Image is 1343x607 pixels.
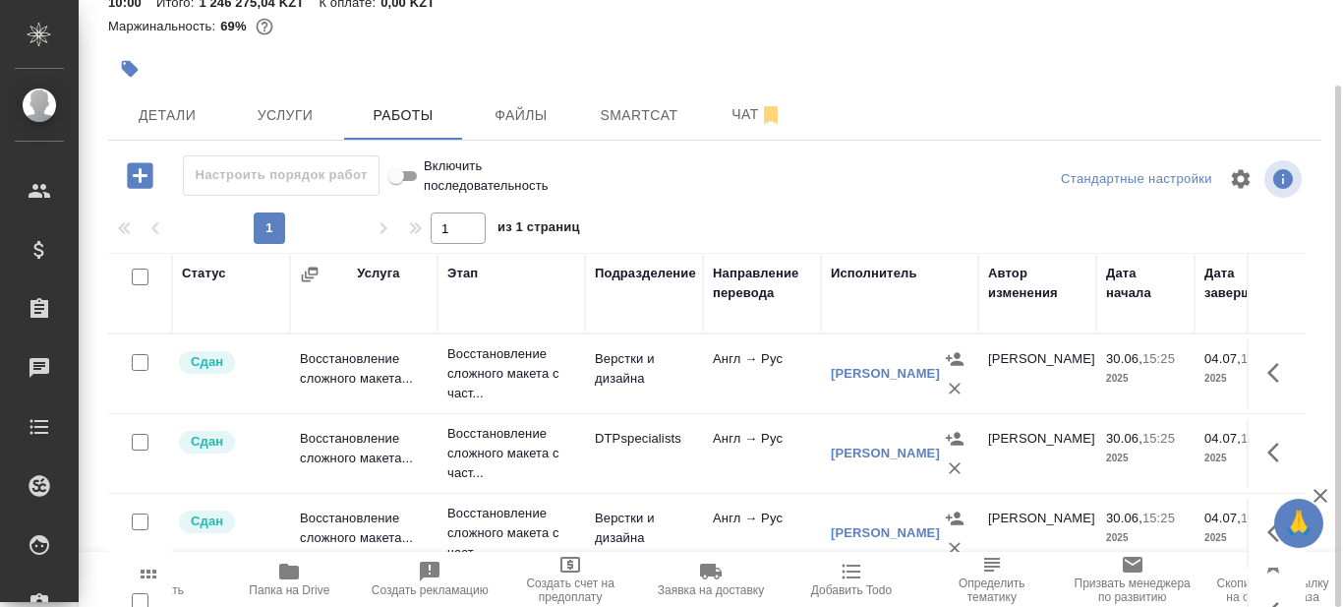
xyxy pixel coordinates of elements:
button: Удалить [940,374,969,403]
p: 2025 [1204,528,1283,548]
button: Создать рекламацию [360,552,500,607]
svg: Отписаться [759,103,783,127]
button: Здесь прячутся важные кнопки [1255,429,1303,476]
div: Подразделение [595,264,696,283]
button: 51038.31 RUB; [252,14,277,39]
p: 2025 [1106,449,1185,468]
p: Маржинальность: [108,19,220,33]
p: Восстановление сложного макета с част... [447,344,575,403]
td: Восстановление сложного макета... [290,339,438,408]
p: 10:00 [1241,351,1273,366]
button: Здесь прячутся важные кнопки [1255,349,1303,396]
p: Сдан [191,352,223,372]
div: Этап [447,264,478,283]
p: 15:25 [1142,511,1175,525]
span: Скопировать ссылку на оценку заказа [1214,577,1331,604]
div: Менеджер проверил работу исполнителя, передает ее на следующий этап [177,349,280,376]
p: 69% [220,19,251,33]
td: Англ → Рус [703,419,821,488]
button: Удалить [940,533,969,563]
p: 30.06, [1106,431,1142,446]
span: Посмотреть информацию [1264,160,1306,198]
p: Восстановление сложного макета с част... [447,424,575,483]
span: Настроить таблицу [1217,155,1264,203]
div: Менеджер проверил работу исполнителя, передает ее на следующий этап [177,509,280,535]
button: Назначить [940,504,969,533]
div: Исполнитель [831,264,917,283]
button: Скопировать ссылку на оценку заказа [1202,552,1343,607]
td: Восстановление сложного макета... [290,419,438,488]
td: Восстановление сложного макета... [290,499,438,568]
button: Заявка на доставку [641,552,782,607]
td: DTPspecialists [585,419,703,488]
button: Призвать менеджера по развитию [1062,552,1202,607]
button: 🙏 [1274,499,1323,548]
td: Верстки и дизайна [585,499,703,568]
p: 2025 [1106,528,1185,548]
p: Сдан [191,512,223,531]
p: 10:00 [1241,511,1273,525]
p: 2025 [1204,369,1283,389]
div: Автор изменения [988,264,1086,303]
span: Заявка на доставку [658,583,764,597]
p: 15:25 [1142,431,1175,446]
td: [PERSON_NAME] [978,499,1096,568]
button: Назначить [940,344,969,374]
p: Сдан [191,432,223,452]
button: Здесь прячутся важные кнопки [1255,509,1303,556]
div: split button [1056,164,1217,195]
td: [PERSON_NAME] [978,339,1096,408]
span: 🙏 [1282,503,1315,544]
td: Англ → Рус [703,499,821,568]
span: из 1 страниц [497,215,580,244]
span: Файлы [474,103,568,128]
div: Направление перевода [713,264,811,303]
span: Чат [710,102,804,127]
button: Добавить Todo [781,552,921,607]
span: Папка на Drive [249,583,329,597]
span: Работы [356,103,450,128]
div: Менеджер проверил работу исполнителя, передает ее на следующий этап [177,429,280,455]
span: Создать счет на предоплату [512,577,629,604]
a: [PERSON_NAME] [831,446,940,460]
div: Услуга [357,264,399,283]
p: 30.06, [1106,351,1142,366]
p: 10:00 [1241,431,1273,446]
p: 04.07, [1204,431,1241,446]
td: Верстки и дизайна [585,339,703,408]
p: Восстановление сложного макета с част... [447,504,575,563]
td: [PERSON_NAME] [978,419,1096,488]
p: 2025 [1106,369,1185,389]
p: 04.07, [1204,351,1241,366]
p: 30.06, [1106,511,1142,525]
span: Призвать менеджера по развитию [1074,577,1191,604]
span: Включить последовательность [424,156,549,196]
a: [PERSON_NAME] [831,525,940,540]
div: Дата завершения [1204,264,1283,303]
button: Добавить работу [113,155,167,196]
button: Сгруппировать [300,265,320,284]
button: Определить тематику [921,552,1062,607]
span: Smartcat [592,103,686,128]
span: Определить тематику [933,577,1050,604]
span: Создать рекламацию [372,583,489,597]
span: Услуги [238,103,332,128]
button: Удалить [940,454,969,483]
button: Создать счет на предоплату [500,552,641,607]
button: Добавить тэг [108,47,151,91]
button: Назначить [940,424,969,454]
p: 2025 [1204,449,1283,468]
span: Детали [120,103,214,128]
div: Статус [182,264,226,283]
p: 04.07, [1204,511,1241,525]
p: 15:25 [1142,351,1175,366]
div: Дата начала [1106,264,1185,303]
button: Папка на Drive [219,552,360,607]
button: Пересчитать [79,552,219,607]
span: Добавить Todo [811,583,892,597]
td: Англ → Рус [703,339,821,408]
a: [PERSON_NAME] [831,366,940,381]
